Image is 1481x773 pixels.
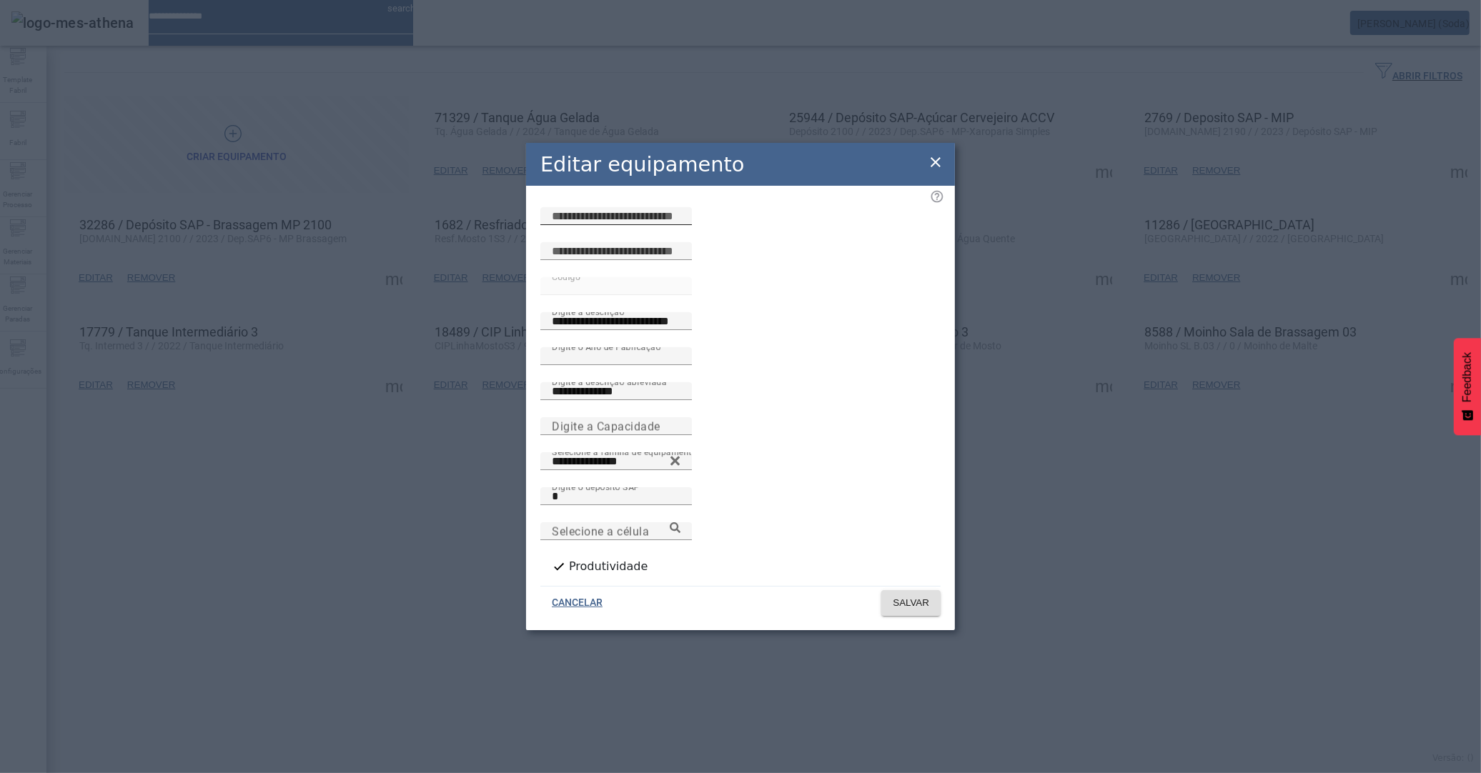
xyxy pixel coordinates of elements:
button: CANCELAR [540,590,614,616]
span: Feedback [1461,352,1474,402]
mat-label: Código [552,272,580,282]
span: CANCELAR [552,596,603,610]
input: Number [552,453,680,470]
h2: Editar equipamento [540,149,745,180]
mat-label: Digite a Capacidade [552,419,660,433]
span: SALVAR [893,596,929,610]
mat-label: Digite a descrição [552,307,624,317]
input: Number [552,523,680,540]
mat-label: Selecione a família de equipamento [552,447,697,457]
mat-label: Digite a descrição abreviada [552,377,667,387]
button: Feedback - Mostrar pesquisa [1454,338,1481,435]
mat-label: Selecione a célula [552,524,649,538]
label: Produtividade [566,558,648,575]
mat-label: Digite o depósito SAP [552,482,640,492]
button: SALVAR [881,590,941,616]
mat-label: Digite o Ano de Fabricação [552,342,660,352]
